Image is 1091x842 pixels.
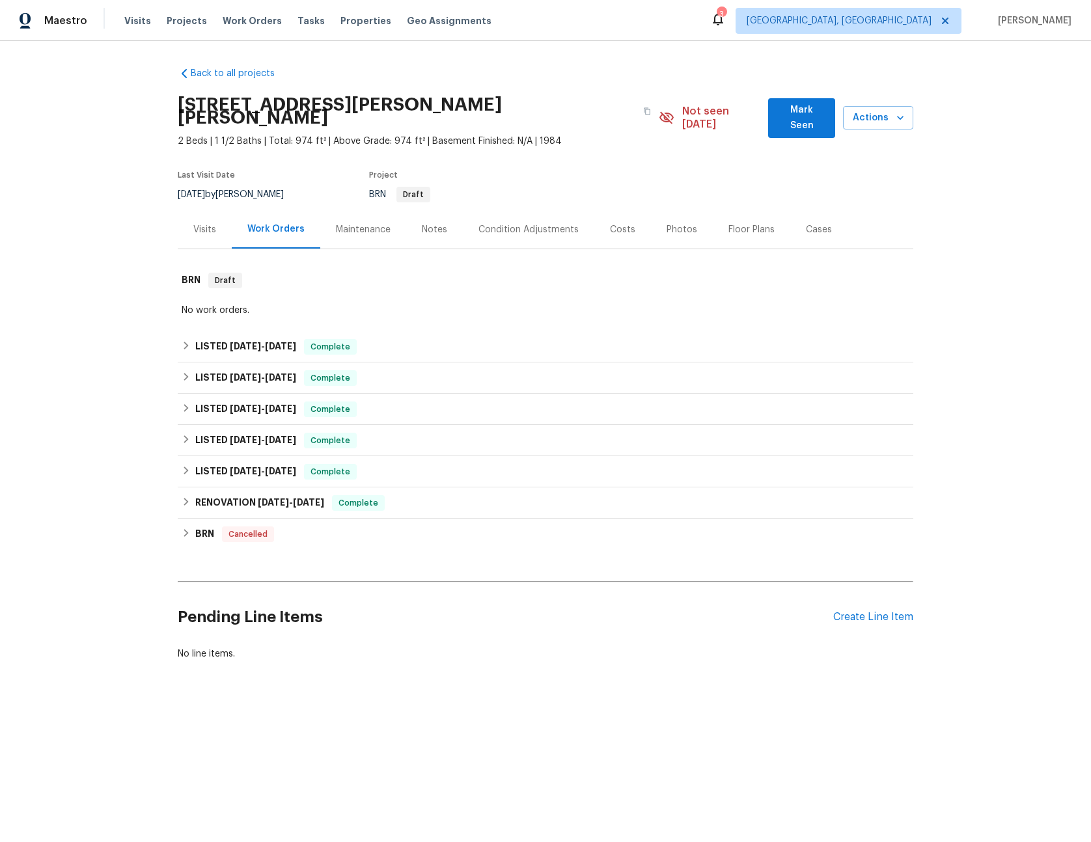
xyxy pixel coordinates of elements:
div: Photos [667,223,697,236]
button: Copy Address [635,100,659,123]
span: Work Orders [223,14,282,27]
span: Complete [305,340,355,353]
span: - [230,467,296,476]
div: Costs [610,223,635,236]
span: Complete [305,465,355,478]
div: Cases [806,223,832,236]
div: RENOVATION [DATE]-[DATE]Complete [178,487,913,519]
h6: RENOVATION [195,495,324,511]
span: Properties [340,14,391,27]
span: Geo Assignments [407,14,491,27]
span: [PERSON_NAME] [993,14,1071,27]
div: LISTED [DATE]-[DATE]Complete [178,394,913,425]
span: [DATE] [265,373,296,382]
span: [GEOGRAPHIC_DATA], [GEOGRAPHIC_DATA] [747,14,932,27]
div: No line items. [178,647,913,660]
div: LISTED [DATE]-[DATE]Complete [178,331,913,362]
span: Cancelled [223,528,273,541]
span: [DATE] [230,435,261,444]
h6: LISTED [195,433,296,448]
span: [DATE] [230,467,261,476]
span: [DATE] [293,498,324,507]
h2: [STREET_ADDRESS][PERSON_NAME][PERSON_NAME] [178,98,635,124]
span: - [230,342,296,351]
span: [DATE] [265,467,296,476]
span: [DATE] [230,404,261,413]
span: Maestro [44,14,87,27]
div: Create Line Item [833,611,913,623]
span: [DATE] [230,373,261,382]
button: Mark Seen [768,98,835,138]
span: Complete [305,403,355,416]
div: BRN Draft [178,260,913,301]
div: Maintenance [336,223,391,236]
span: - [230,435,296,444]
span: Projects [167,14,207,27]
span: - [258,498,324,507]
h6: LISTED [195,370,296,386]
div: Work Orders [247,223,305,236]
button: Actions [843,106,913,130]
span: [DATE] [230,342,261,351]
span: - [230,404,296,413]
div: 3 [717,8,726,21]
span: Project [369,171,398,179]
a: Back to all projects [178,67,303,80]
span: Complete [305,372,355,385]
span: [DATE] [265,342,296,351]
span: Tasks [297,16,325,25]
div: LISTED [DATE]-[DATE]Complete [178,456,913,487]
div: BRN Cancelled [178,519,913,550]
span: Last Visit Date [178,171,235,179]
div: Condition Adjustments [478,223,579,236]
span: 2 Beds | 1 1/2 Baths | Total: 974 ft² | Above Grade: 974 ft² | Basement Finished: N/A | 1984 [178,135,659,148]
div: Floor Plans [728,223,775,236]
span: [DATE] [258,498,289,507]
span: [DATE] [265,404,296,413]
span: Complete [305,434,355,447]
h6: LISTED [195,401,296,417]
span: [DATE] [178,190,205,199]
span: Not seen [DATE] [682,105,761,131]
h6: LISTED [195,339,296,355]
span: [DATE] [265,435,296,444]
span: - [230,373,296,382]
span: Mark Seen [779,102,825,134]
div: LISTED [DATE]-[DATE]Complete [178,362,913,394]
span: Draft [210,274,241,287]
h6: BRN [195,526,214,542]
div: LISTED [DATE]-[DATE]Complete [178,425,913,456]
h6: BRN [182,273,200,288]
span: BRN [369,190,430,199]
h6: LISTED [195,464,296,480]
span: Draft [398,191,429,198]
div: Visits [193,223,216,236]
div: Notes [422,223,447,236]
div: No work orders. [182,304,909,317]
span: Actions [853,110,903,126]
span: Visits [124,14,151,27]
span: Complete [333,496,383,509]
div: by [PERSON_NAME] [178,187,299,202]
h2: Pending Line Items [178,587,833,647]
